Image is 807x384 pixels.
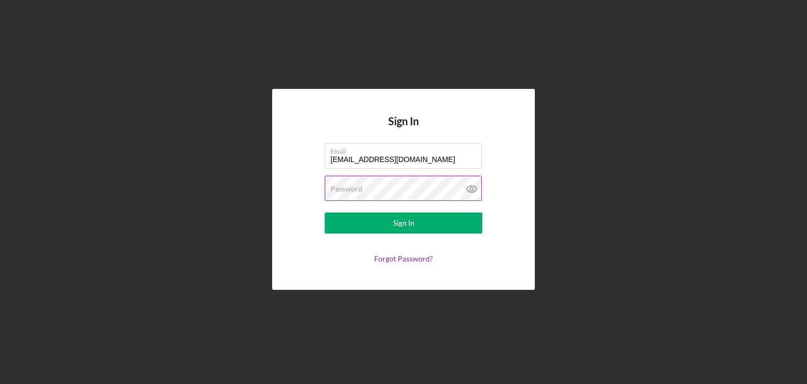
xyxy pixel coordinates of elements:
[393,213,415,234] div: Sign In
[325,213,482,234] button: Sign In
[374,254,433,263] a: Forgot Password?
[330,185,363,193] label: Password
[388,115,419,143] h4: Sign In
[330,144,482,155] label: Email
